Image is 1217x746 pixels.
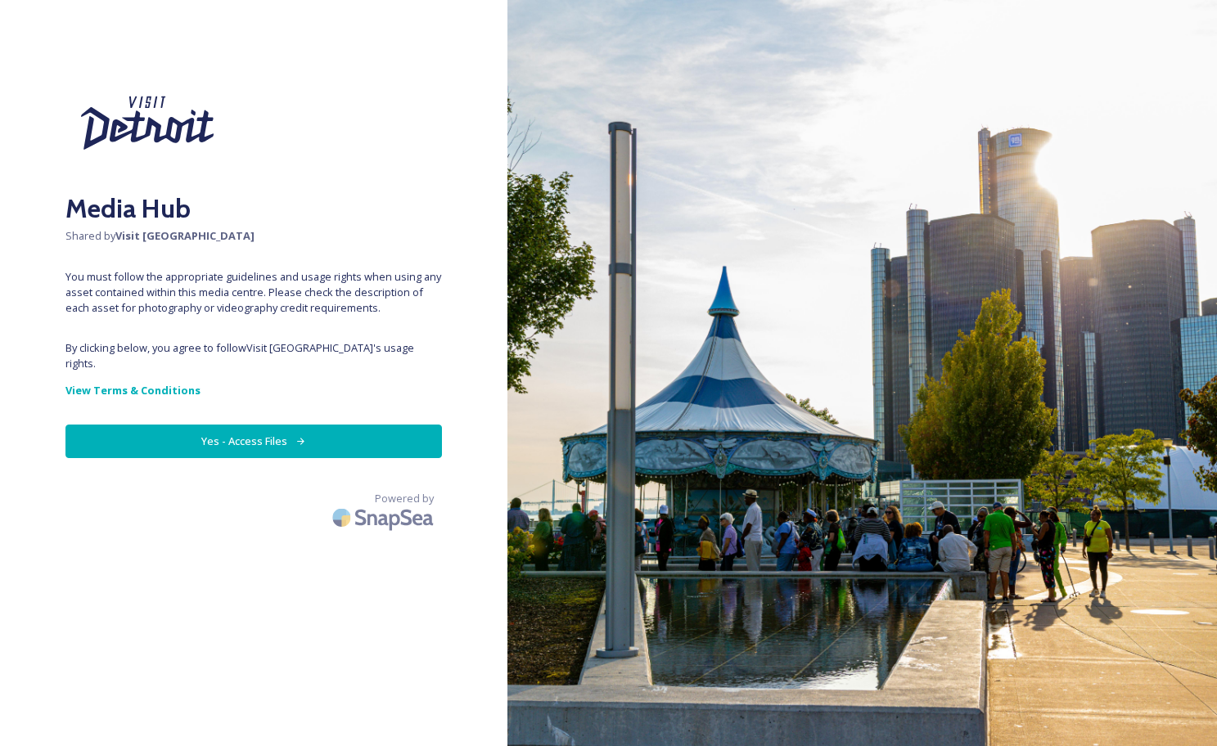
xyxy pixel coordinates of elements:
[65,228,442,244] span: Shared by
[65,425,442,458] button: Yes - Access Files
[375,491,434,506] span: Powered by
[65,269,442,317] span: You must follow the appropriate guidelines and usage rights when using any asset contained within...
[65,383,201,398] strong: View Terms & Conditions
[65,65,229,181] img: Visit%20Detroit%20New%202024.svg
[65,380,442,400] a: View Terms & Conditions
[65,189,442,228] h2: Media Hub
[115,228,255,243] strong: Visit [GEOGRAPHIC_DATA]
[327,498,442,537] img: SnapSea Logo
[65,340,442,371] span: By clicking below, you agree to follow Visit [GEOGRAPHIC_DATA] 's usage rights.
